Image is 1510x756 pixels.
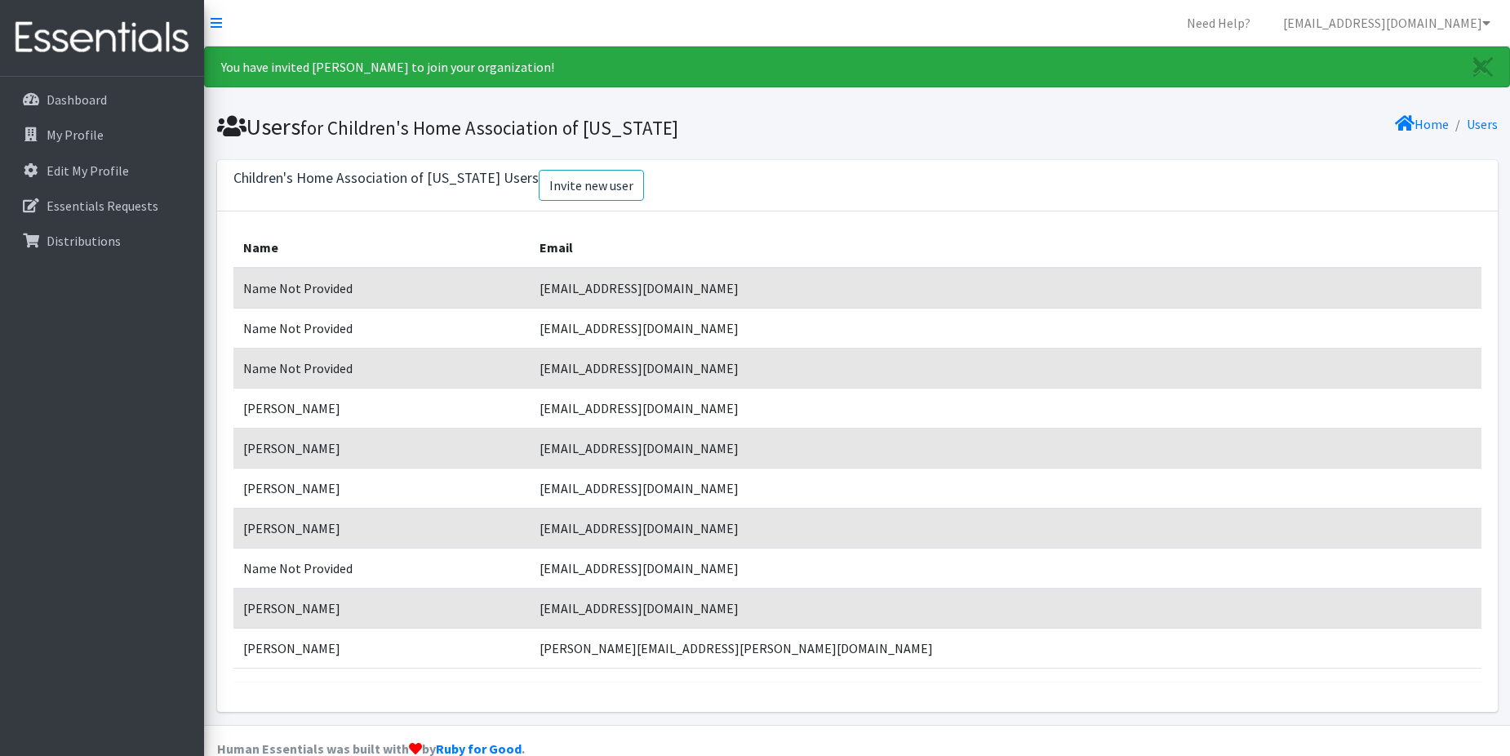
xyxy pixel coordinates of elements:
td: [PERSON_NAME] [233,628,531,668]
td: [PERSON_NAME] [233,508,531,548]
td: [EMAIL_ADDRESS][DOMAIN_NAME] [530,388,1481,428]
td: Name Not Provided [233,268,531,309]
a: Users [1467,116,1498,132]
a: Need Help? [1174,7,1264,39]
a: Edit My Profile [7,154,198,187]
td: [EMAIL_ADDRESS][DOMAIN_NAME] [530,268,1481,309]
p: Essentials Requests [47,198,158,214]
a: [EMAIL_ADDRESS][DOMAIN_NAME] [1270,7,1503,39]
td: [PERSON_NAME] [233,468,531,508]
td: [PERSON_NAME] [233,388,531,428]
th: Name [233,228,531,268]
p: Distributions [47,233,121,249]
td: [EMAIL_ADDRESS][DOMAIN_NAME] [530,588,1481,628]
p: My Profile [47,127,104,143]
a: Distributions [7,225,198,257]
a: My Profile [7,118,198,151]
a: Essentials Requests [7,189,198,222]
td: [EMAIL_ADDRESS][DOMAIN_NAME] [530,428,1481,468]
td: Name Not Provided [233,308,531,348]
td: [EMAIL_ADDRESS][DOMAIN_NAME] [530,548,1481,588]
a: Invite new user [539,170,644,201]
td: [EMAIL_ADDRESS][DOMAIN_NAME] [530,348,1481,388]
h3: Children's Home Association of [US_STATE] Users [233,170,539,187]
small: for Children's Home Association of [US_STATE] [300,116,678,140]
p: Edit My Profile [47,162,129,179]
p: Dashboard [47,91,107,108]
img: HumanEssentials [7,11,198,65]
div: You have invited [PERSON_NAME] to join your organization! [204,47,1510,87]
td: [EMAIL_ADDRESS][DOMAIN_NAME] [530,508,1481,548]
td: [EMAIL_ADDRESS][DOMAIN_NAME] [530,468,1481,508]
td: [EMAIL_ADDRESS][DOMAIN_NAME] [530,308,1481,348]
h1: Users [217,113,851,141]
td: Name Not Provided [233,548,531,588]
td: Name Not Provided [233,348,531,388]
td: [PERSON_NAME] [233,428,531,468]
th: Email [530,228,1481,268]
a: Home [1395,116,1449,132]
td: [PERSON_NAME] [233,588,531,628]
td: [PERSON_NAME][EMAIL_ADDRESS][PERSON_NAME][DOMAIN_NAME] [530,628,1481,668]
a: Dashboard [7,83,198,116]
a: Close [1457,47,1509,87]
